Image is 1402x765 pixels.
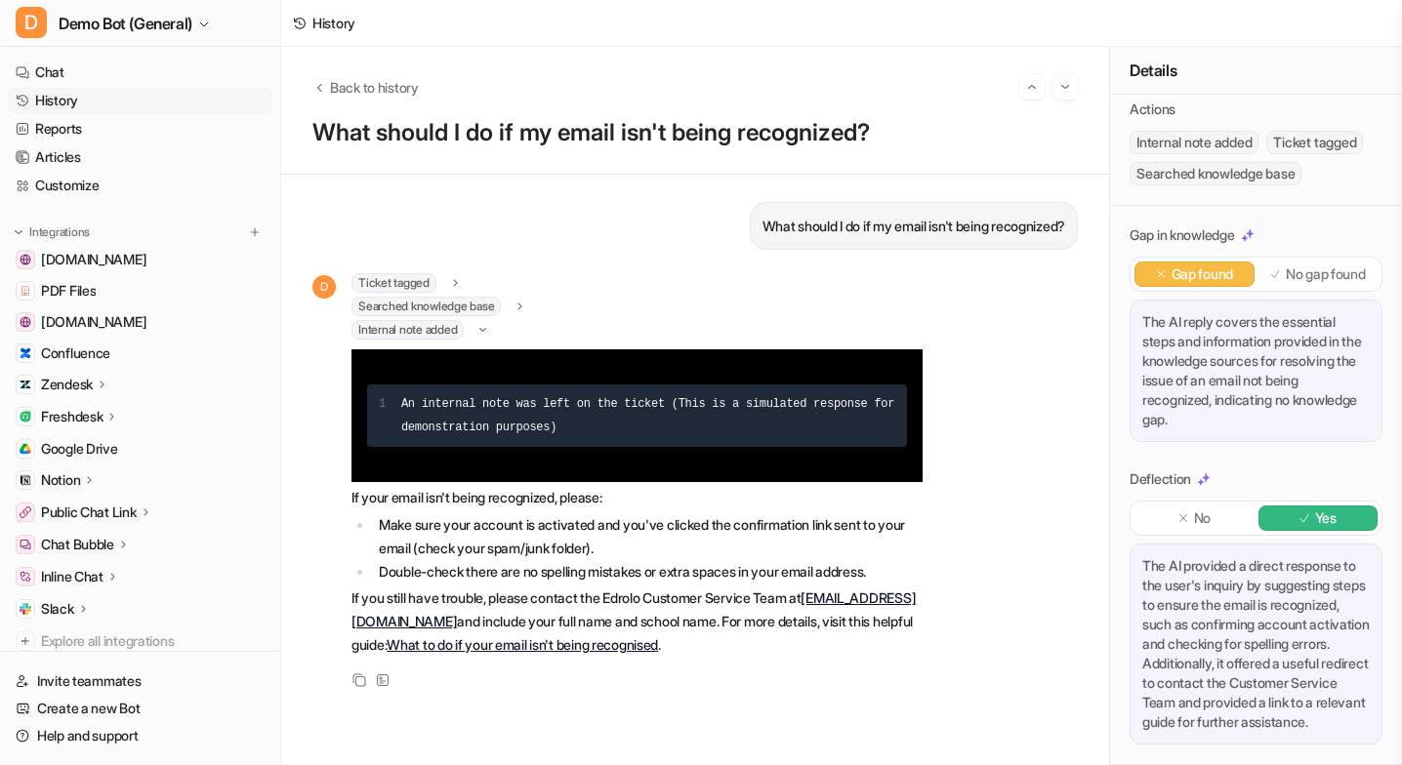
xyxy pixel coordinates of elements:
[1130,469,1191,489] p: Deflection
[312,275,336,299] span: D
[8,59,272,86] a: Chat
[41,312,146,332] span: [DOMAIN_NAME]
[1130,544,1382,745] div: The AI provided a direct response to the user's inquiry by suggesting steps to ensure the email i...
[763,215,1065,238] p: What should I do if my email isn't being recognized?
[41,625,265,657] span: Explore all integrations
[8,722,272,749] a: Help and support
[1110,47,1402,95] div: Details
[312,77,419,98] button: Back to history
[29,224,90,240] p: Integrations
[20,571,31,583] img: Inline Chat
[1130,100,1175,119] p: Actions
[8,695,272,722] a: Create a new Bot
[41,281,96,301] span: PDF Files
[41,470,80,490] p: Notion
[20,379,31,390] img: Zendesk
[41,567,103,586] p: Inline Chat
[8,277,272,304] a: PDF FilesPDF Files
[8,435,272,463] a: Google DriveGoogle Drive
[8,627,272,655] a: Explore all integrations
[1266,131,1363,154] span: Ticket tagged
[41,439,118,459] span: Google Drive
[20,316,31,328] img: www.airbnb.com
[1025,78,1039,96] img: Previous session
[351,297,501,316] span: Searched knowledge base
[351,586,923,657] p: If you still have trouble, please contact the Edrolo Customer Service Team at and include your fu...
[8,143,272,171] a: Articles
[20,347,31,359] img: Confluence
[59,10,192,37] span: Demo Bot (General)
[1315,508,1337,528] p: Yes
[41,250,146,269] span: [DOMAIN_NAME]
[1130,225,1235,245] p: Gap in knowledge
[20,254,31,265] img: www.atlassian.com
[401,397,901,434] span: An internal note was left on the ticket (This is a simulated response for demonstration purposes)
[351,486,923,509] p: If your email isn't being recognized, please:
[1194,508,1211,528] p: No
[20,474,31,486] img: Notion
[8,222,96,242] button: Integrations
[41,343,110,363] span: Confluence
[8,340,272,367] a: ConfluenceConfluence
[330,77,419,98] span: Back to history
[41,503,137,522] p: Public Chat Link
[1130,300,1382,442] div: The AI reply covers the essential steps and information provided in the knowledge sources for res...
[1172,264,1233,284] p: Gap found
[8,115,272,142] a: Reports
[8,667,272,695] a: Invite teammates
[312,13,355,33] div: History
[1130,162,1301,185] span: Searched knowledge base
[16,631,35,651] img: explore all integrations
[1286,264,1366,284] p: No gap found
[387,636,658,653] a: What to do if your email isn't being recognised
[20,411,31,423] img: Freshdesk
[373,513,923,560] li: Make sure your account is activated and you've clicked the confirmation link sent to your email (...
[20,539,31,550] img: Chat Bubble
[41,599,74,619] p: Slack
[1130,131,1258,154] span: Internal note added
[20,285,31,297] img: PDF Files
[8,172,272,199] a: Customize
[1019,74,1045,100] button: Go to previous session
[41,407,103,426] p: Freshdesk
[41,535,114,554] p: Chat Bubble
[351,273,436,293] span: Ticket tagged
[20,603,31,615] img: Slack
[379,392,386,416] div: 1
[1052,74,1078,100] button: Go to next session
[8,246,272,273] a: www.atlassian.com[DOMAIN_NAME]
[8,308,272,336] a: www.airbnb.com[DOMAIN_NAME]
[1058,78,1072,96] img: Next session
[41,375,93,394] p: Zendesk
[351,320,464,340] span: Internal note added
[248,225,262,239] img: menu_add.svg
[16,7,47,38] span: D
[12,225,25,239] img: expand menu
[8,87,272,114] a: History
[20,443,31,455] img: Google Drive
[20,506,31,518] img: Public Chat Link
[312,119,1078,146] p: What should I do if my email isn't being recognized?
[373,560,923,584] li: Double-check there are no spelling mistakes or extra spaces in your email address.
